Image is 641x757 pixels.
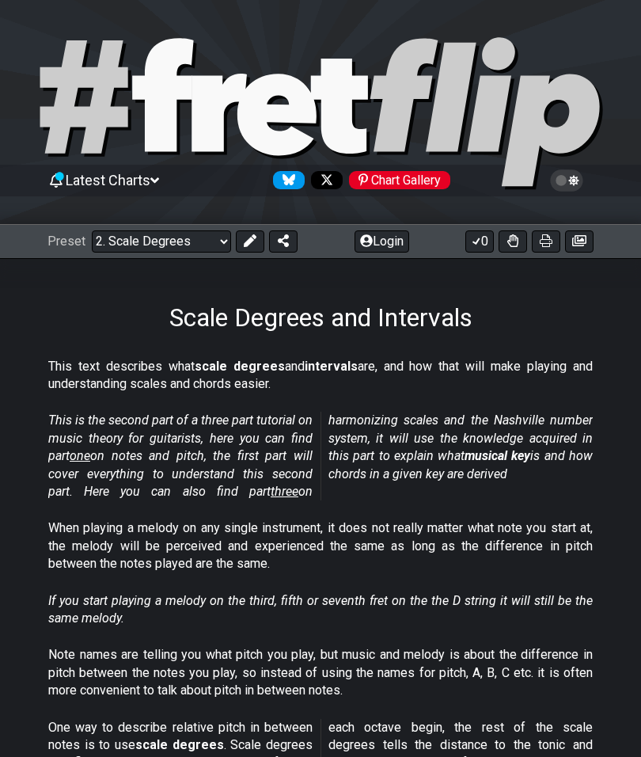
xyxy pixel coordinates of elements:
a: #fretflip at Pinterest [343,171,450,189]
span: Latest Charts [66,172,150,188]
span: Preset [47,234,85,249]
span: three [271,484,298,499]
em: This is the second part of a three part tutorial on music theory for guitarists, here you can fin... [48,413,593,499]
strong: intervals [305,359,358,374]
p: This text describes what and are, and how that will make playing and understanding scales and cho... [48,358,593,394]
strong: scale degrees [135,737,224,752]
select: Preset [92,230,231,253]
button: Print [532,230,560,253]
span: one [70,448,90,463]
p: Note names are telling you what pitch you play, but music and melody is about the difference in p... [48,646,593,699]
strong: scale degrees [195,359,285,374]
button: Login [355,230,409,253]
button: 0 [465,230,494,253]
a: Follow #fretflip at Bluesky [267,171,305,189]
p: When playing a melody on any single instrument, it does not really matter what note you start at,... [48,519,593,573]
span: Toggle light / dark theme [558,173,576,188]
button: Share Preset [269,230,298,253]
button: Toggle Dexterity for all fretkits [499,230,527,253]
div: Chart Gallery [349,171,450,189]
button: Edit Preset [236,230,264,253]
h1: Scale Degrees and Intervals [169,302,472,333]
strong: musical key [465,448,530,463]
button: Create image [565,230,594,253]
em: If you start playing a melody on the third, fifth or seventh fret on the the D string it will sti... [48,593,593,626]
a: Follow #fretflip at X [305,171,343,189]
